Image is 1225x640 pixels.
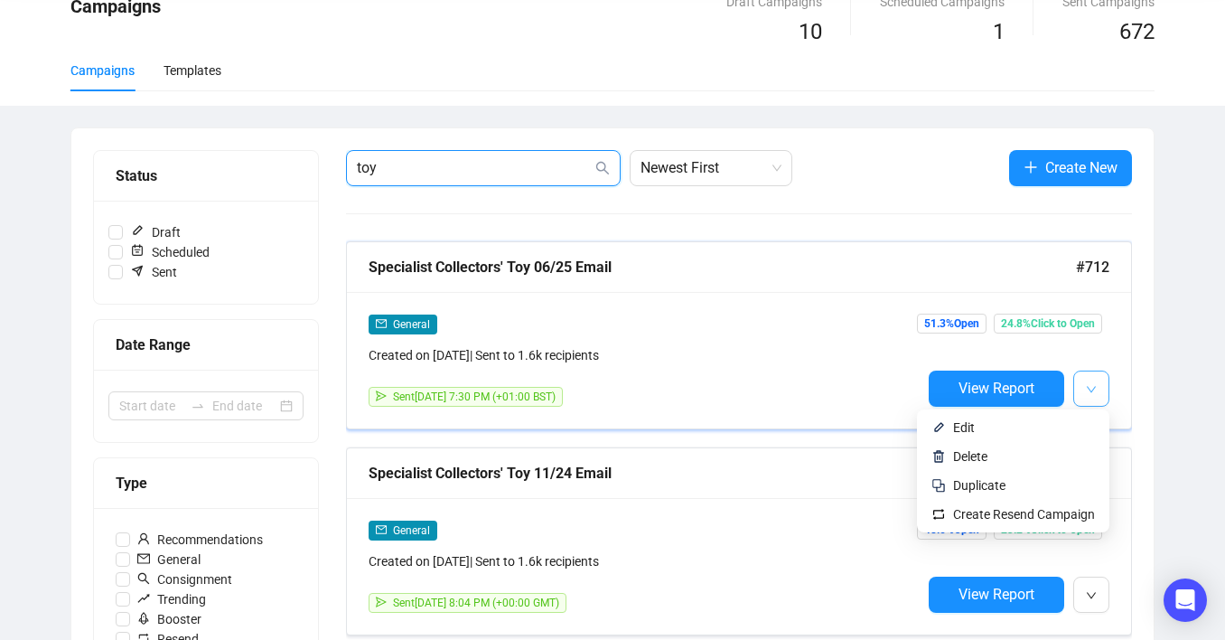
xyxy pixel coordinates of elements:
[376,524,387,535] span: mail
[931,420,946,435] img: svg+xml;base64,PHN2ZyB4bWxucz0iaHR0cDovL3d3dy53My5vcmcvMjAwMC9zdmciIHhtbG5zOnhsaW5rPSJodHRwOi8vd3...
[137,592,150,605] span: rise
[212,396,276,416] input: End date
[929,577,1064,613] button: View Report
[931,449,946,464] img: svg+xml;base64,PHN2ZyB4bWxucz0iaHR0cDovL3d3dy53My5vcmcvMjAwMC9zdmciIHhtbG5zOnhsaW5rPSJodHRwOi8vd3...
[393,391,556,403] span: Sent [DATE] 7:30 PM (+01:00 BST)
[953,478,1005,493] span: Duplicate
[191,399,205,413] span: swap-right
[799,19,822,44] span: 10
[130,609,209,629] span: Booster
[917,314,987,334] span: 51.3% Open
[376,391,387,401] span: send
[1045,156,1117,179] span: Create New
[123,262,184,282] span: Sent
[393,597,559,609] span: Sent [DATE] 8:04 PM (+00:00 GMT)
[116,165,296,187] div: Status
[346,447,1132,635] a: Specialist Collectors' Toy 11/24 Email#589mailGeneralCreated on [DATE]| Sent to 1.6k recipientsse...
[1076,256,1109,278] span: #712
[595,161,610,175] span: search
[641,151,781,185] span: Newest First
[369,462,1076,485] div: Specialist Collectors' Toy 11/24 Email
[70,61,135,80] div: Campaigns
[369,345,921,365] div: Created on [DATE] | Sent to 1.6k recipients
[931,507,946,522] img: retweet.svg
[958,586,1034,603] span: View Report
[1086,590,1097,601] span: down
[123,242,217,262] span: Scheduled
[123,222,188,242] span: Draft
[1164,579,1207,622] div: Open Intercom Messenger
[958,380,1034,397] span: View Report
[393,318,430,331] span: General
[116,472,296,494] div: Type
[369,551,921,571] div: Created on [DATE] | Sent to 1.6k recipients
[130,569,239,589] span: Consignment
[953,449,987,464] span: Delete
[393,524,430,537] span: General
[164,61,221,80] div: Templates
[130,589,213,609] span: Trending
[1024,160,1038,174] span: plus
[1119,19,1155,44] span: 672
[191,399,205,413] span: to
[130,550,208,569] span: General
[1009,150,1132,186] button: Create New
[137,552,150,565] span: mail
[931,478,946,493] img: svg+xml;base64,PHN2ZyB4bWxucz0iaHR0cDovL3d3dy53My5vcmcvMjAwMC9zdmciIHdpZHRoPSIyNCIgaGVpZ2h0PSIyNC...
[376,597,387,607] span: send
[376,318,387,329] span: mail
[953,420,975,435] span: Edit
[119,396,183,416] input: Start date
[137,572,150,585] span: search
[953,507,1095,522] span: Create Resend Campaign
[346,241,1132,429] a: Specialist Collectors' Toy 06/25 Email#712mailGeneralCreated on [DATE]| Sent to 1.6k recipientsse...
[137,532,150,545] span: user
[357,157,592,179] input: Search Campaign...
[137,612,150,625] span: rocket
[929,371,1064,407] button: View Report
[1086,384,1097,395] span: down
[993,19,1005,44] span: 1
[369,256,1076,278] div: Specialist Collectors' Toy 06/25 Email
[116,334,296,356] div: Date Range
[130,530,270,550] span: Recommendations
[994,314,1102,334] span: 24.8% Click to Open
